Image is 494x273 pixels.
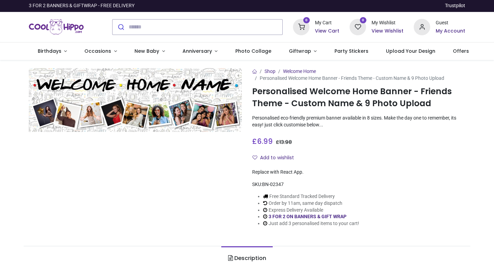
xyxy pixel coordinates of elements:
img: Cool Hippo [29,17,84,37]
div: Guest [436,20,465,26]
span: Offers [453,48,469,54]
a: Occasions [76,42,126,60]
a: Birthdays [29,42,76,60]
div: My Cart [315,20,339,26]
a: New Baby [126,42,174,60]
i: Add to wishlist [252,155,257,160]
span: £ [276,139,292,146]
a: Trustpilot [445,2,465,9]
a: 0 [293,24,309,29]
h1: Personalised Welcome Home Banner - Friends Theme - Custom Name & 9 Photo Upload [252,86,465,109]
button: Add to wishlistAdd to wishlist [252,152,300,164]
p: Personalised eco-friendly premium banner available in 8 sizes. Make the day one to remember, its ... [252,115,465,128]
a: View Wishlist [372,28,403,35]
a: Giftwrap [280,42,326,60]
span: Birthdays [38,48,61,54]
sup: 0 [303,17,310,24]
button: Submit [113,20,129,35]
a: Logo of Cool Hippo [29,17,84,37]
a: 0 [350,24,366,29]
li: Express Delivery Available [263,207,359,214]
sup: 0 [360,17,366,24]
a: View Cart [315,28,339,35]
div: SKU: [252,181,465,188]
span: BN-02347 [262,182,284,187]
span: Photo Collage [235,48,271,54]
span: 13.98 [279,139,292,146]
span: Personalised Welcome Home Banner - Friends Theme - Custom Name & 9 Photo Upload [260,75,444,81]
div: My Wishlist [372,20,403,26]
span: £ [252,136,273,146]
a: Shop [264,69,275,74]
span: Anniversary [183,48,212,54]
span: Upload Your Design [386,48,435,54]
li: Order by 11am, same day dispatch [263,200,359,207]
span: 6.99 [257,136,273,146]
span: Occasions [84,48,111,54]
a: Welcome Home [283,69,316,74]
span: Giftwrap [289,48,311,54]
a: 3 FOR 2 ON BANNERS & GIFT WRAP [269,214,346,219]
a: Anniversary [174,42,226,60]
a: Description [221,246,272,270]
a: My Account [436,28,465,35]
img: Personalised Welcome Home Banner - Friends Theme - Custom Name & 9 Photo Upload [29,68,242,132]
li: Just add 3 personalised items to your cart! [263,220,359,227]
span: Party Stickers [334,48,368,54]
div: Replace with React App. [252,169,465,176]
span: New Baby [134,48,159,54]
li: Free Standard Tracked Delivery [263,193,359,200]
div: 3 FOR 2 BANNERS & GIFTWRAP - FREE DELIVERY [29,2,134,9]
